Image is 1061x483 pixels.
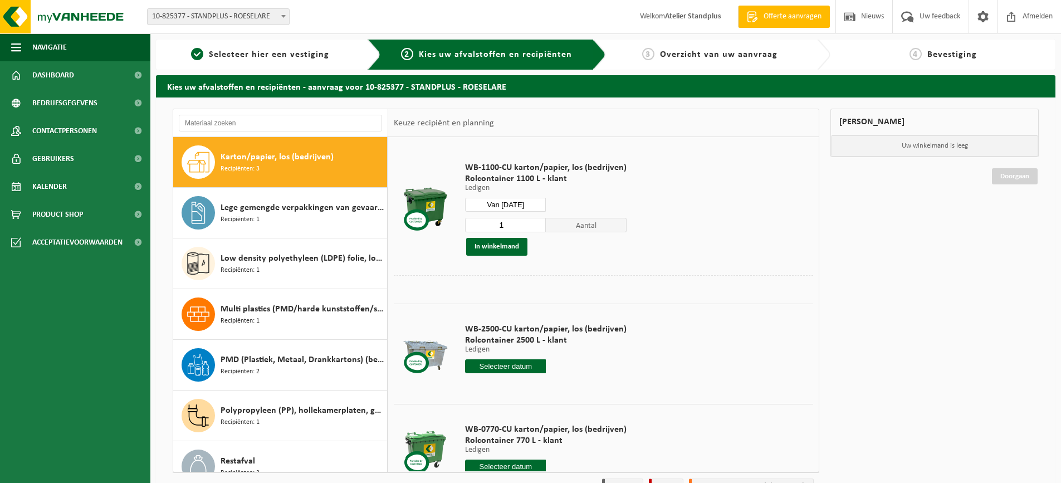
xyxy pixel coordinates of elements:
button: In winkelmand [466,238,527,256]
span: Recipiënten: 2 [221,367,260,377]
button: Polypropyleen (PP), hollekamerplaten, gekleurd Recipiënten: 1 [173,391,388,441]
span: 3 [642,48,654,60]
p: Ledigen [465,184,627,192]
span: Recipiënten: 1 [221,265,260,276]
h2: Kies uw afvalstoffen en recipiënten - aanvraag voor 10-825377 - STANDPLUS - ROESELARE [156,75,1055,97]
span: 10-825377 - STANDPLUS - ROESELARE [148,9,289,25]
p: Ledigen [465,346,627,354]
span: Karton/papier, los (bedrijven) [221,150,334,164]
span: Multi plastics (PMD/harde kunststoffen/spanbanden/EPS/folie naturel/folie gemengd) [221,303,384,316]
input: Selecteer datum [465,460,546,474]
button: Low density polyethyleen (LDPE) folie, los, gekleurd Recipiënten: 1 [173,238,388,289]
span: Contactpersonen [32,117,97,145]
span: Bedrijfsgegevens [32,89,97,117]
input: Selecteer datum [465,198,546,212]
span: PMD (Plastiek, Metaal, Drankkartons) (bedrijven) [221,353,384,367]
button: Lege gemengde verpakkingen van gevaarlijke stoffen Recipiënten: 1 [173,188,388,238]
button: Karton/papier, los (bedrijven) Recipiënten: 3 [173,137,388,188]
span: Product Shop [32,201,83,228]
span: Navigatie [32,33,67,61]
input: Selecteer datum [465,359,546,373]
span: Bevestiging [927,50,977,59]
div: Keuze recipiënt en planning [388,109,500,137]
span: Acceptatievoorwaarden [32,228,123,256]
span: Aantal [546,218,627,232]
span: Kalender [32,173,67,201]
span: Restafval [221,455,255,468]
span: Polypropyleen (PP), hollekamerplaten, gekleurd [221,404,384,417]
span: Rolcontainer 2500 L - klant [465,335,627,346]
p: Ledigen [465,446,627,454]
span: 10-825377 - STANDPLUS - ROESELARE [147,8,290,25]
span: Dashboard [32,61,74,89]
div: [PERSON_NAME] [830,109,1039,135]
span: Recipiënten: 1 [221,214,260,225]
span: Offerte aanvragen [761,11,824,22]
span: Rolcontainer 770 L - klant [465,435,627,446]
span: Gebruikers [32,145,74,173]
span: 1 [191,48,203,60]
span: Overzicht van uw aanvraag [660,50,778,59]
span: Lege gemengde verpakkingen van gevaarlijke stoffen [221,201,384,214]
span: Recipiënten: 1 [221,417,260,428]
span: Low density polyethyleen (LDPE) folie, los, gekleurd [221,252,384,265]
button: PMD (Plastiek, Metaal, Drankkartons) (bedrijven) Recipiënten: 2 [173,340,388,391]
span: Recipiënten: 3 [221,468,260,479]
p: Uw winkelmand is leeg [831,135,1038,157]
span: WB-0770-CU karton/papier, los (bedrijven) [465,424,627,435]
span: WB-1100-CU karton/papier, los (bedrijven) [465,162,627,173]
a: Doorgaan [992,168,1038,184]
a: 1Selecteer hier een vestiging [162,48,359,61]
strong: Atelier Standplus [665,12,721,21]
span: Recipiënten: 3 [221,164,260,174]
span: WB-2500-CU karton/papier, los (bedrijven) [465,324,627,335]
button: Multi plastics (PMD/harde kunststoffen/spanbanden/EPS/folie naturel/folie gemengd) Recipiënten: 1 [173,289,388,340]
span: Rolcontainer 1100 L - klant [465,173,627,184]
span: 2 [401,48,413,60]
span: Selecteer hier een vestiging [209,50,329,59]
span: Recipiënten: 1 [221,316,260,326]
span: Kies uw afvalstoffen en recipiënten [419,50,572,59]
span: 4 [910,48,922,60]
a: Offerte aanvragen [738,6,830,28]
input: Materiaal zoeken [179,115,382,131]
